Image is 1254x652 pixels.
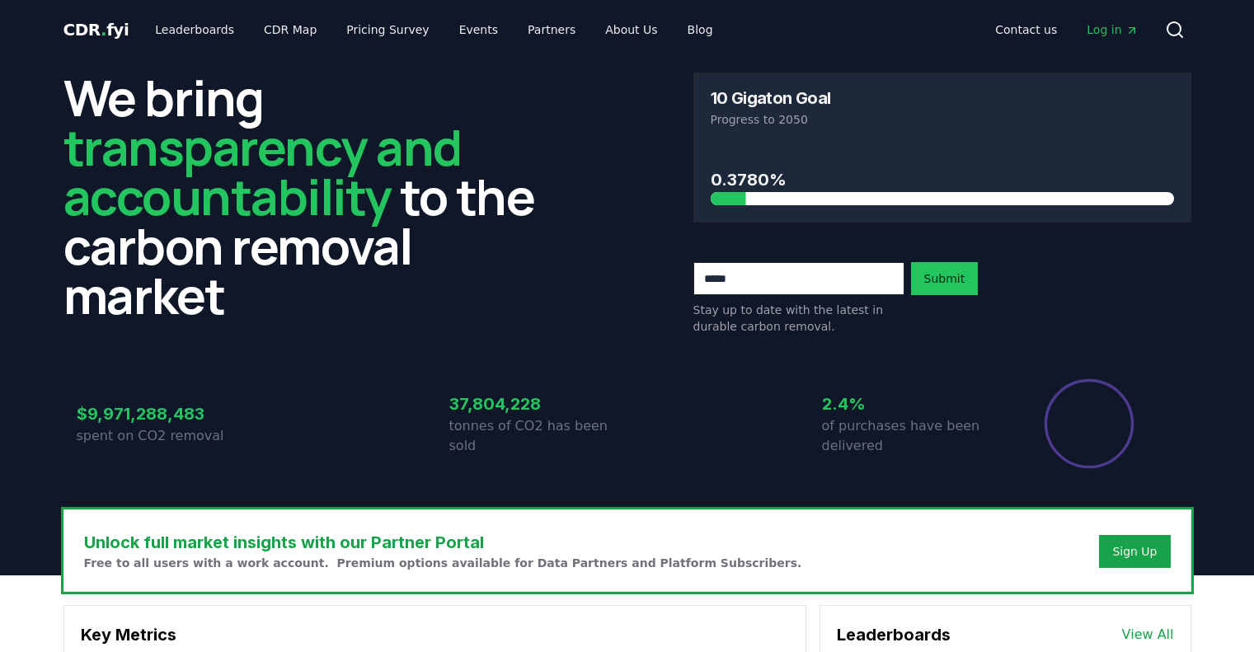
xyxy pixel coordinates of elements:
[63,73,561,320] h2: We bring to the carbon removal market
[711,167,1174,192] h3: 0.3780%
[1073,15,1151,45] a: Log in
[982,15,1151,45] nav: Main
[711,90,831,106] h3: 10 Gigaton Goal
[77,401,255,426] h3: $9,971,288,483
[449,416,627,456] p: tonnes of CO2 has been sold
[1043,378,1135,470] div: Percentage of sales delivered
[822,416,1000,456] p: of purchases have been delivered
[84,555,802,571] p: Free to all users with a work account. Premium options available for Data Partners and Platform S...
[711,111,1174,128] p: Progress to 2050
[592,15,670,45] a: About Us
[142,15,247,45] a: Leaderboards
[837,622,951,647] h3: Leaderboards
[982,15,1070,45] a: Contact us
[1087,21,1138,38] span: Log in
[446,15,511,45] a: Events
[101,20,106,40] span: .
[142,15,726,45] nav: Main
[1099,535,1170,568] button: Sign Up
[84,530,802,555] h3: Unlock full market insights with our Partner Portal
[1122,625,1174,645] a: View All
[693,302,904,335] p: Stay up to date with the latest in durable carbon removal.
[251,15,330,45] a: CDR Map
[333,15,442,45] a: Pricing Survey
[63,113,462,230] span: transparency and accountability
[674,15,726,45] a: Blog
[911,262,979,295] button: Submit
[449,392,627,416] h3: 37,804,228
[63,18,129,41] a: CDR.fyi
[63,20,129,40] span: CDR fyi
[77,426,255,446] p: spent on CO2 removal
[514,15,589,45] a: Partners
[822,392,1000,416] h3: 2.4%
[81,622,789,647] h3: Key Metrics
[1112,543,1157,560] a: Sign Up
